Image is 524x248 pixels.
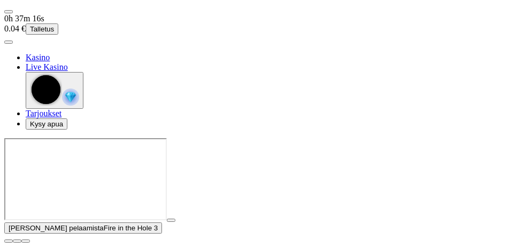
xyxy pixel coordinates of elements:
button: menu [4,10,13,13]
span: Fire in the Hole 3 [104,224,158,232]
button: chevron-down icon [13,239,21,243]
button: close icon [4,239,13,243]
span: [PERSON_NAME] pelaamista [9,224,104,232]
button: headphones iconKysy apua [26,118,67,130]
span: user session time [4,14,44,23]
span: Talletus [30,25,54,33]
button: [PERSON_NAME] pelaamistaFire in the Hole 3 [4,222,162,234]
span: Live Kasino [26,62,68,71]
a: poker-chip iconLive Kasino [26,62,68,71]
span: 0.04 € [4,24,26,33]
button: play icon [167,219,175,222]
button: reward-icon [26,72,83,109]
a: gift-inverted iconTarjoukset [26,109,61,118]
iframe: Fire in the Hole 3 [4,138,167,220]
button: fullscreen icon [21,239,30,243]
span: Kysy apua [30,120,63,128]
span: Tarjoukset [26,109,61,118]
span: Kasino [26,53,50,62]
button: Talletus [26,23,58,35]
a: diamond iconKasino [26,53,50,62]
button: menu [4,41,13,44]
img: reward-icon [62,89,79,106]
